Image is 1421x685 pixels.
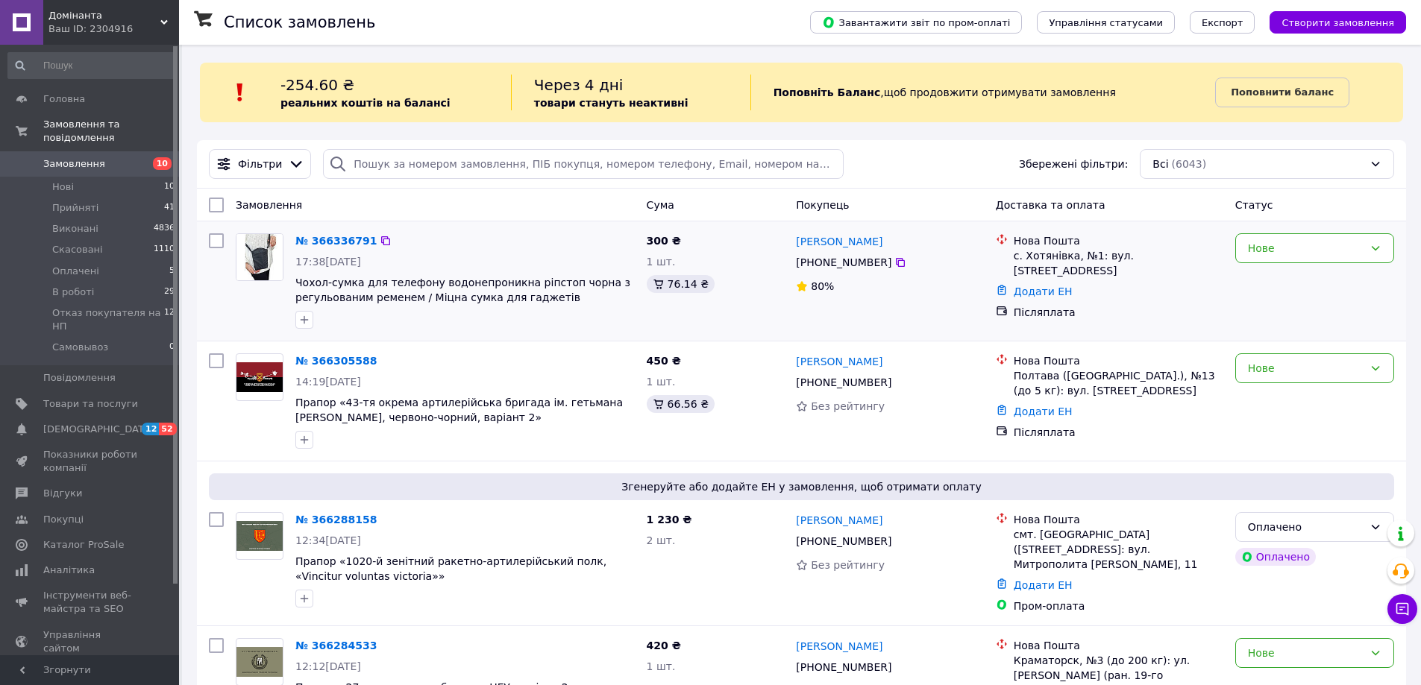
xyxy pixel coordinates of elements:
[1014,305,1223,320] div: Післяплата
[295,235,377,247] a: № 366336791
[647,256,676,268] span: 1 шт.
[236,199,302,211] span: Замовлення
[43,423,154,436] span: [DEMOGRAPHIC_DATA]
[1014,527,1223,572] div: смт. [GEOGRAPHIC_DATA] ([STREET_ADDRESS]: вул. Митрополита [PERSON_NAME], 11
[647,640,681,651] span: 420 ₴
[647,275,715,293] div: 76.14 ₴
[647,355,681,367] span: 450 ₴
[810,11,1022,34] button: Завантажити звіт по пром-оплаті
[796,234,882,249] a: [PERSON_NAME]
[1014,233,1223,248] div: Нова Пошта
[647,660,676,672] span: 1 шт.
[43,589,138,616] span: Інструменти веб-майстра та SEO
[647,376,676,388] span: 1 шт.
[1202,17,1243,28] span: Експорт
[7,52,176,79] input: Пошук
[52,265,99,278] span: Оплачені
[1248,519,1364,535] div: Оплачено
[1014,405,1073,417] a: Додати ЕН
[796,639,882,654] a: [PERSON_NAME]
[1014,638,1223,653] div: Нова Пошта
[295,555,606,582] a: Прапор «1020-й зенітний ракетно-артилерійський полк, «Vincitur voluntas victoria»»
[647,534,676,546] span: 2 шт.
[796,199,849,211] span: Покупець
[1019,157,1128,171] span: Збережені фільтри:
[1282,17,1394,28] span: Створити замовлення
[811,400,885,412] span: Без рейтингу
[811,280,834,292] span: 80%
[1014,579,1073,591] a: Додати ЕН
[159,423,176,435] span: 52
[1014,248,1223,278] div: с. Хотянівка, №1: вул. [STREET_ADDRESS]
[295,660,361,672] span: 12:12[DATE]
[822,16,1010,29] span: Завантажити звіт по пром-оплаті
[295,514,377,525] a: № 366288158
[793,372,894,393] div: [PHONE_NUMBER]
[1255,16,1406,28] a: Створити замовлення
[164,285,175,299] span: 29
[750,75,1216,110] div: , щоб продовжити отримувати замовлення
[1014,425,1223,440] div: Післяплата
[1248,240,1364,256] div: Нове
[43,118,179,145] span: Замовлення та повідомлення
[323,149,843,179] input: Пошук за номером замовлення, ПІБ покупця, номером телефону, Email, номером накладної
[48,9,160,22] span: Домінанта
[1049,17,1163,28] span: Управління статусами
[1014,512,1223,527] div: Нова Пошта
[796,513,882,528] a: [PERSON_NAME]
[164,306,175,333] span: 12
[164,201,175,215] span: 41
[1014,368,1223,398] div: Полтава ([GEOGRAPHIC_DATA].), №13 (до 5 кг): вул. [STREET_ADDRESS]
[154,243,175,256] span: 1110
[796,354,882,369] a: [PERSON_NAME]
[169,265,175,278] span: 5
[295,534,361,546] span: 12:34[DATE]
[236,353,283,401] a: Фото товару
[793,252,894,273] div: [PHONE_NUMBER]
[43,448,138,475] span: Показники роботи компанії
[295,397,623,423] a: Прапор «43-тя окрема артилерійська бригада ім. гетьмана [PERSON_NAME], червоно-чорний, варіант 2»
[236,233,283,281] a: Фото товару
[43,487,82,500] span: Відгуки
[236,521,283,552] img: Фото товару
[1014,353,1223,368] div: Нова Пошта
[238,157,282,171] span: Фільтри
[534,97,688,109] b: товари стануть неактивні
[811,559,885,571] span: Без рейтингу
[224,13,375,31] h1: Список замовлень
[43,564,95,577] span: Аналітика
[647,514,692,525] span: 1 230 ₴
[52,341,108,354] span: Самовывоз
[647,199,674,211] span: Cума
[164,180,175,194] span: 10
[43,157,105,171] span: Замовлення
[236,647,283,678] img: Фото товару
[154,222,175,236] span: 4836
[215,479,1388,494] span: Згенеруйте або додайте ЕН у замовлення, щоб отримати оплату
[295,277,630,303] a: Чохол-сумка для телефону водонепроникна ріпстоп чорна з регульованим ременем / Міцна сумка для га...
[236,234,283,280] img: Фото товару
[43,92,85,106] span: Головна
[295,355,377,367] a: № 366305588
[43,538,124,552] span: Каталог ProSale
[1248,360,1364,376] div: Нове
[1270,11,1406,34] button: Створити замовлення
[1190,11,1255,34] button: Експорт
[295,640,377,651] a: № 366284533
[647,395,715,413] div: 66.56 ₴
[48,22,179,36] div: Ваш ID: 2304916
[280,97,451,109] b: реальних коштів на балансі
[280,76,354,94] span: -254.60 ₴
[52,285,94,299] span: В роботі
[774,86,881,98] b: Поповніть Баланс
[1235,199,1273,211] span: Статус
[1172,158,1207,170] span: (6043)
[169,341,175,354] span: 0
[996,199,1105,211] span: Доставка та оплата
[52,222,98,236] span: Виконані
[52,243,103,256] span: Скасовані
[52,201,98,215] span: Прийняті
[295,376,361,388] span: 14:19[DATE]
